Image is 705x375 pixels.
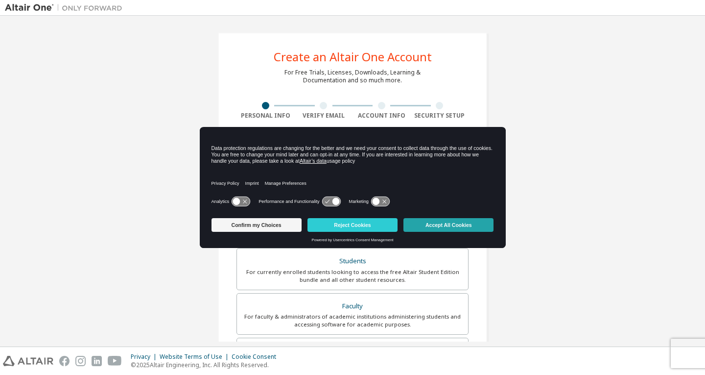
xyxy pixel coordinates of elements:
p: © 2025 Altair Engineering, Inc. All Rights Reserved. [131,361,282,369]
img: facebook.svg [59,356,70,366]
div: For Free Trials, Licenses, Downloads, Learning & Documentation and so much more. [284,69,421,84]
div: Create an Altair One Account [274,51,432,63]
img: linkedin.svg [92,356,102,366]
div: Students [243,254,462,268]
div: Account Info [352,112,411,120]
div: Privacy [131,353,160,361]
div: For faculty & administrators of academic institutions administering students and accessing softwa... [243,313,462,328]
img: altair_logo.svg [3,356,53,366]
div: Website Terms of Use [160,353,232,361]
img: instagram.svg [75,356,86,366]
div: Cookie Consent [232,353,282,361]
div: For currently enrolled students looking to access the free Altair Student Edition bundle and all ... [243,268,462,284]
img: youtube.svg [108,356,122,366]
img: Altair One [5,3,127,13]
div: Security Setup [411,112,469,120]
div: Verify Email [295,112,353,120]
div: Personal Info [236,112,295,120]
div: Faculty [243,300,462,313]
